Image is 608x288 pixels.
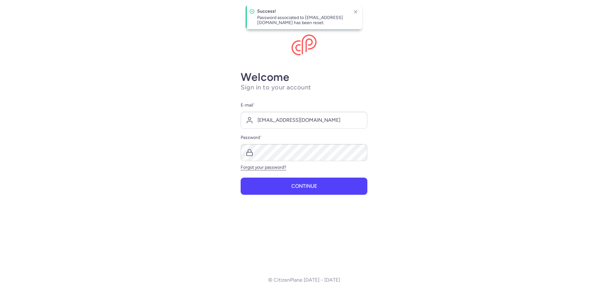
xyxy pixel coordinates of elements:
[241,70,289,84] strong: Welcome
[241,112,367,129] input: user@example.com
[241,101,367,109] label: E-mail
[241,165,286,170] a: Forgot your password?
[241,178,367,195] button: Continue
[241,83,367,91] h1: Sign in to your account
[291,183,317,189] span: Continue
[241,134,367,141] label: Password
[257,15,348,25] p: Password associated to [EMAIL_ADDRESS][DOMAIN_NAME] has been reset.
[257,9,348,14] h4: Success!
[268,277,340,283] p: © CitizenPlane [DATE] - [DATE]
[291,35,317,56] img: CitizenPlane logo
